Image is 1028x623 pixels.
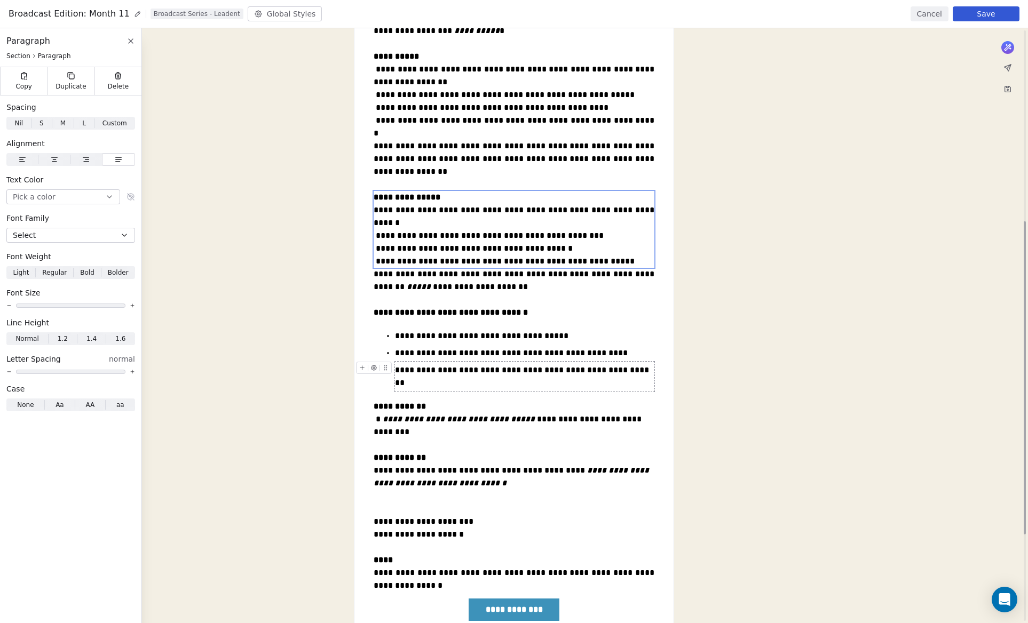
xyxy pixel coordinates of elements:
[248,6,322,21] button: Global Styles
[86,334,97,344] span: 1.4
[38,52,71,60] span: Paragraph
[14,118,23,128] span: Nil
[108,82,129,91] span: Delete
[82,118,86,128] span: L
[115,334,125,344] span: 1.6
[60,118,66,128] span: M
[85,400,94,410] span: AA
[108,268,129,277] span: Bolder
[58,334,68,344] span: 1.2
[6,102,36,113] span: Spacing
[102,118,127,128] span: Custom
[992,587,1017,612] div: Open Intercom Messenger
[17,400,34,410] span: None
[151,9,243,19] span: Broadcast Series - Leadent
[15,334,38,344] span: Normal
[6,35,50,47] span: Paragraph
[6,174,43,185] span: Text Color
[6,52,30,60] span: Section
[39,118,44,128] span: S
[6,287,41,298] span: Font Size
[56,82,86,91] span: Duplicate
[6,213,49,223] span: Font Family
[6,251,51,262] span: Font Weight
[42,268,67,277] span: Regular
[6,189,120,204] button: Pick a color
[9,7,130,20] span: Broadcast Edition: Month 11
[6,317,49,328] span: Line Height
[15,82,32,91] span: Copy
[109,354,135,364] span: normal
[13,230,36,241] span: Select
[953,6,1019,21] button: Save
[56,400,64,410] span: Aa
[13,268,29,277] span: Light
[911,6,948,21] button: Cancel
[6,384,25,394] span: Case
[116,400,124,410] span: aa
[6,354,61,364] span: Letter Spacing
[6,138,45,149] span: Alignment
[80,268,94,277] span: Bold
